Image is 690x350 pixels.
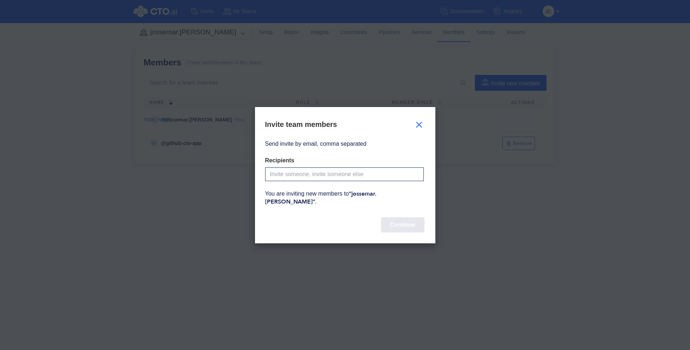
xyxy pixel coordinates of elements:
[265,167,424,181] input: Invite someone, invite someone else
[265,120,337,129] div: Invite team members
[265,157,424,165] div: Recipients
[265,140,367,148] label: Send invite by email, comma separated
[381,217,425,232] button: Continue
[265,190,424,206] label: You are inviting new members to .
[265,190,377,206] strong: “ jossemar.[PERSON_NAME] ”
